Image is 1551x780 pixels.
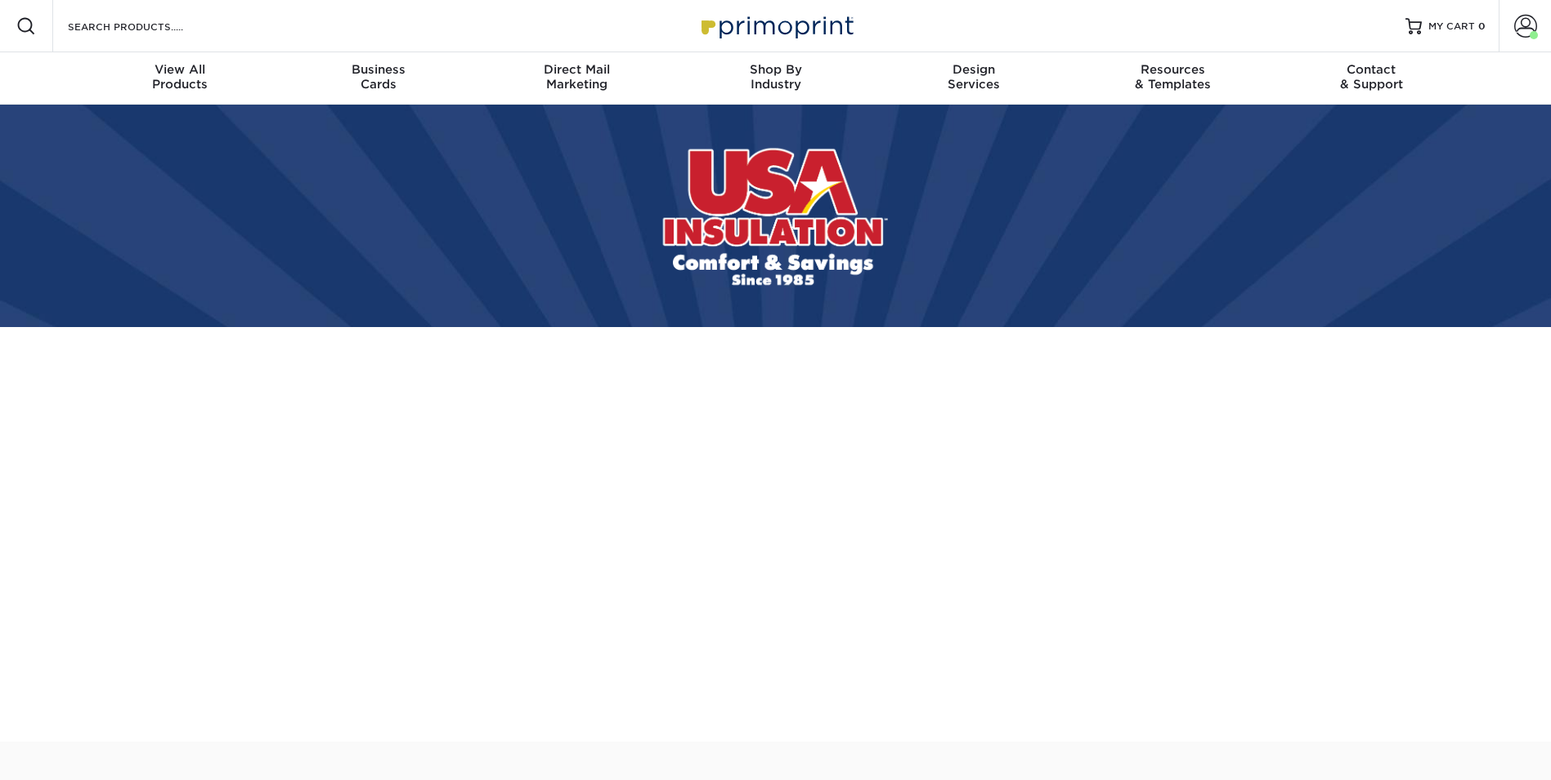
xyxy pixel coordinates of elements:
[1272,62,1471,77] span: Contact
[279,52,477,105] a: BusinessCards
[1272,52,1471,105] a: Contact& Support
[477,62,676,77] span: Direct Mail
[676,62,875,77] span: Shop By
[1074,52,1272,105] a: Resources& Templates
[1478,20,1486,32] span: 0
[875,62,1074,77] span: Design
[66,16,226,36] input: SEARCH PRODUCTS.....
[1074,62,1272,77] span: Resources
[279,62,477,92] div: Cards
[653,144,899,288] img: USA Insulation
[1272,62,1471,92] div: & Support
[875,52,1074,105] a: DesignServices
[1074,62,1272,92] div: & Templates
[676,62,875,92] div: Industry
[81,62,280,92] div: Products
[875,62,1074,92] div: Services
[694,8,858,43] img: Primoprint
[676,52,875,105] a: Shop ByIndustry
[1428,20,1475,34] span: MY CART
[477,62,676,92] div: Marketing
[279,62,477,77] span: Business
[477,52,676,105] a: Direct MailMarketing
[81,62,280,77] span: View All
[81,52,280,105] a: View AllProducts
